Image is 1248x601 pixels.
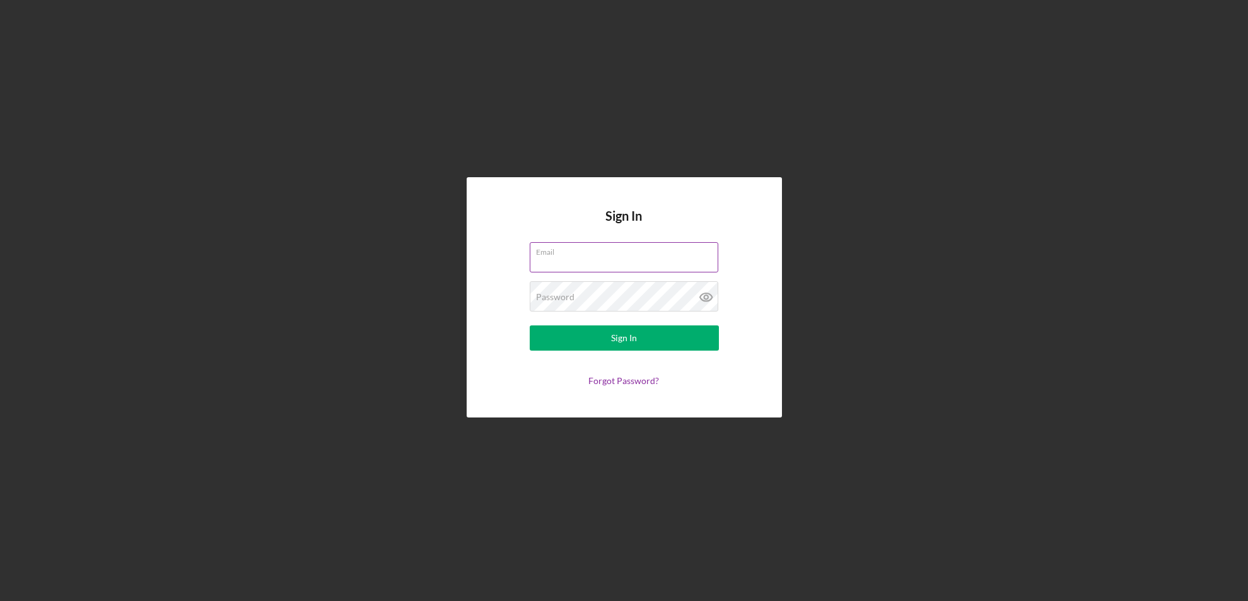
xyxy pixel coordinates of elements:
div: Sign In [611,325,637,351]
h4: Sign In [606,209,643,242]
label: Email [537,243,718,257]
button: Sign In [530,325,719,351]
label: Password [537,292,575,302]
a: Forgot Password? [589,375,660,386]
